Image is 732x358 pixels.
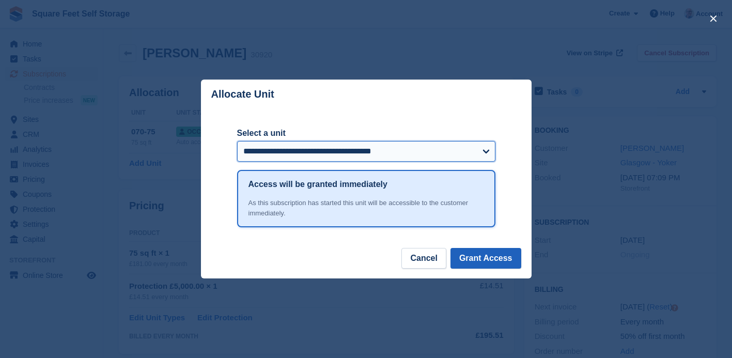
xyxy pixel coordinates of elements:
[248,178,387,191] h1: Access will be granted immediately
[248,198,484,218] div: As this subscription has started this unit will be accessible to the customer immediately.
[237,127,495,139] label: Select a unit
[401,248,446,269] button: Cancel
[211,88,274,100] p: Allocate Unit
[450,248,521,269] button: Grant Access
[705,10,722,27] button: close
